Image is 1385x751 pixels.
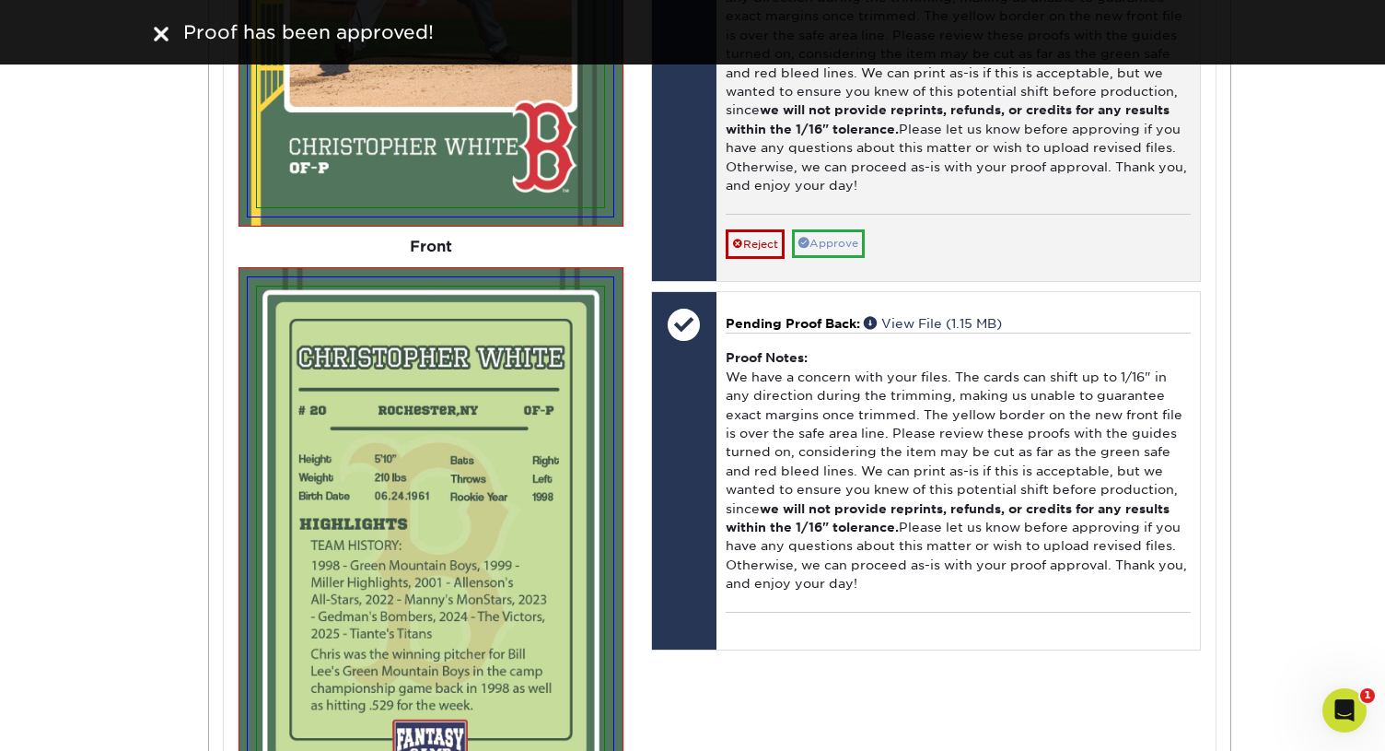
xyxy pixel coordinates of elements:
b: we will not provide reprints, refunds, or credits for any results within the 1/16" tolerance. [726,501,1170,534]
strong: Proof Notes: [726,350,808,365]
img: close [154,27,169,41]
div: Front [239,227,623,267]
a: Reject [726,229,785,259]
span: Pending Proof Back: [726,316,860,331]
div: We have a concern with your files. The cards can shift up to 1/16" in any direction during the tr... [726,333,1191,611]
iframe: Intercom live chat [1322,688,1367,733]
a: Approve [792,229,865,258]
span: Proof has been approved! [183,21,434,43]
a: View File (1.15 MB) [864,316,1002,331]
b: we will not provide reprints, refunds, or credits for any results within the 1/16" tolerance. [726,102,1170,135]
span: 1 [1360,688,1375,703]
